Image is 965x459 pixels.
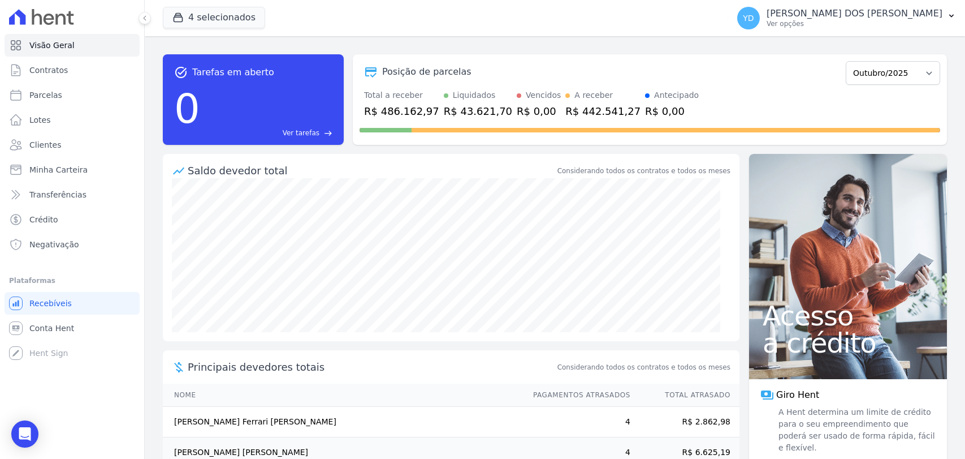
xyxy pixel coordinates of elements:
[29,40,75,51] span: Visão Geral
[5,233,140,256] a: Negativação
[5,59,140,81] a: Contratos
[645,104,699,119] div: R$ 0,00
[205,128,332,138] a: Ver tarefas east
[522,407,631,437] td: 4
[5,34,140,57] a: Visão Geral
[29,189,86,200] span: Transferências
[522,384,631,407] th: Pagamentos Atrasados
[444,104,512,119] div: R$ 43.621,70
[324,129,332,138] span: east
[5,158,140,181] a: Minha Carteira
[763,329,933,357] span: a crédito
[188,163,555,178] div: Saldo devedor total
[767,19,942,28] p: Ver opções
[517,104,561,119] div: R$ 0,00
[453,89,496,101] div: Liquidados
[631,407,739,437] td: R$ 2.862,98
[163,7,265,28] button: 4 selecionados
[728,2,965,34] button: YD [PERSON_NAME] DOS [PERSON_NAME] Ver opções
[5,109,140,131] a: Lotes
[5,208,140,231] a: Crédito
[574,89,613,101] div: A receber
[29,89,62,101] span: Parcelas
[763,302,933,329] span: Acesso
[174,66,188,79] span: task_alt
[743,14,754,22] span: YD
[29,298,72,309] span: Recebíveis
[9,274,135,288] div: Plataformas
[29,139,61,151] span: Clientes
[631,384,739,407] th: Total Atrasado
[364,104,439,119] div: R$ 486.162,97
[29,114,51,126] span: Lotes
[654,89,699,101] div: Antecipado
[174,79,200,138] div: 0
[526,89,561,101] div: Vencidos
[29,65,68,76] span: Contratos
[364,89,439,101] div: Total a receber
[11,421,38,448] div: Open Intercom Messenger
[5,183,140,206] a: Transferências
[557,362,730,372] span: Considerando todos os contratos e todos os meses
[188,359,555,375] span: Principais devedores totais
[5,317,140,340] a: Conta Hent
[192,66,274,79] span: Tarefas em aberto
[5,134,140,156] a: Clientes
[29,323,74,334] span: Conta Hent
[767,8,942,19] p: [PERSON_NAME] DOS [PERSON_NAME]
[382,65,471,79] div: Posição de parcelas
[163,407,522,437] td: [PERSON_NAME] Ferrari [PERSON_NAME]
[776,388,819,402] span: Giro Hent
[5,292,140,315] a: Recebíveis
[283,128,319,138] span: Ver tarefas
[565,104,641,119] div: R$ 442.541,27
[5,84,140,106] a: Parcelas
[29,214,58,225] span: Crédito
[29,239,79,250] span: Negativação
[163,384,522,407] th: Nome
[776,406,936,454] span: A Hent determina um limite de crédito para o seu empreendimento que poderá ser usado de forma ráp...
[29,164,88,175] span: Minha Carteira
[557,166,730,176] div: Considerando todos os contratos e todos os meses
